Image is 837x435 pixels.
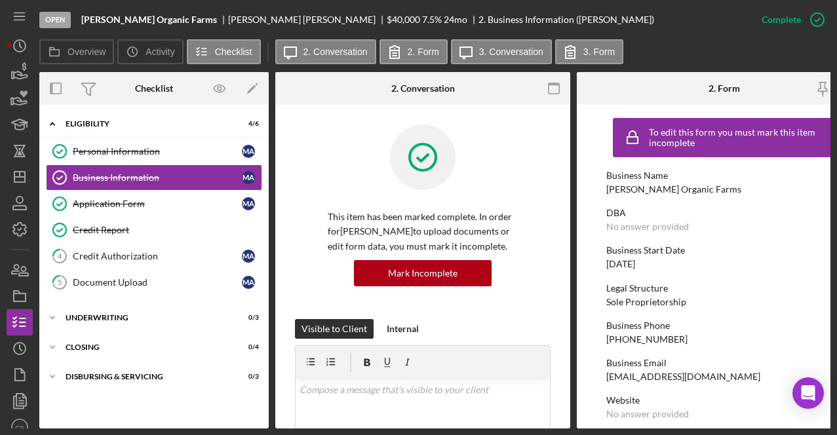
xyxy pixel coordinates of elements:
div: Sole Proprietorship [606,297,686,307]
div: [EMAIL_ADDRESS][DOMAIN_NAME] [606,371,760,382]
div: Document Upload [73,277,242,288]
button: 2. Form [380,39,448,64]
div: Open [39,12,71,28]
div: Credit Report [73,225,262,235]
div: Application Form [73,199,242,209]
div: Internal [387,319,419,339]
div: [PERSON_NAME] Organic Farms [606,184,741,195]
div: Checklist [135,83,173,94]
a: Personal InformationMA [46,138,262,164]
div: [DATE] [606,259,635,269]
a: 5Document UploadMA [46,269,262,295]
div: [PHONE_NUMBER] [606,334,688,345]
div: Closing [66,343,226,351]
button: Complete [749,7,830,33]
div: Complete [762,7,801,33]
div: M A [242,171,255,184]
div: 2. Conversation [391,83,455,94]
div: Visible to Client [302,319,367,339]
p: This item has been marked complete. In order for [PERSON_NAME] to upload documents or edit form d... [328,210,518,254]
button: 2. Conversation [275,39,376,64]
button: Overview [39,39,114,64]
label: Overview [68,47,106,57]
button: Activity [117,39,183,64]
label: Checklist [215,47,252,57]
button: Checklist [187,39,261,64]
label: 2. Conversation [303,47,368,57]
div: 7.5 % [422,14,442,25]
a: Application FormMA [46,191,262,217]
label: Activity [146,47,174,57]
div: Disbursing & Servicing [66,373,226,381]
a: Credit Report [46,217,262,243]
div: 2. Business Information ([PERSON_NAME]) [478,14,654,25]
label: 2. Form [408,47,439,57]
div: 0 / 4 [235,343,259,351]
div: M A [242,197,255,210]
button: Internal [380,319,425,339]
button: 3. Conversation [451,39,552,64]
div: To edit this form you must mark this item incomplete [649,127,832,148]
div: Underwriting [66,314,226,322]
div: Open Intercom Messenger [792,377,824,409]
button: Visible to Client [295,319,374,339]
div: Personal Information [73,146,242,157]
div: M A [242,145,255,158]
div: 0 / 3 [235,373,259,381]
div: No answer provided [606,221,689,232]
button: Mark Incomplete [354,260,492,286]
div: M A [242,250,255,263]
label: 3. Form [583,47,615,57]
a: 4Credit AuthorizationMA [46,243,262,269]
button: 3. Form [555,39,623,64]
div: 0 / 3 [235,314,259,322]
div: No answer provided [606,409,689,419]
div: Eligibility [66,120,226,128]
div: M A [242,276,255,289]
div: Mark Incomplete [388,260,457,286]
text: CS [15,424,24,431]
span: $40,000 [387,14,420,25]
div: 2. Form [709,83,740,94]
div: [PERSON_NAME] [PERSON_NAME] [228,14,387,25]
b: [PERSON_NAME] Organic Farms [81,14,217,25]
a: Business InformationMA [46,164,262,191]
label: 3. Conversation [479,47,543,57]
div: 4 / 6 [235,120,259,128]
tspan: 5 [58,278,62,286]
tspan: 4 [58,252,62,260]
div: Credit Authorization [73,251,242,261]
div: 24 mo [444,14,467,25]
div: Business Information [73,172,242,183]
